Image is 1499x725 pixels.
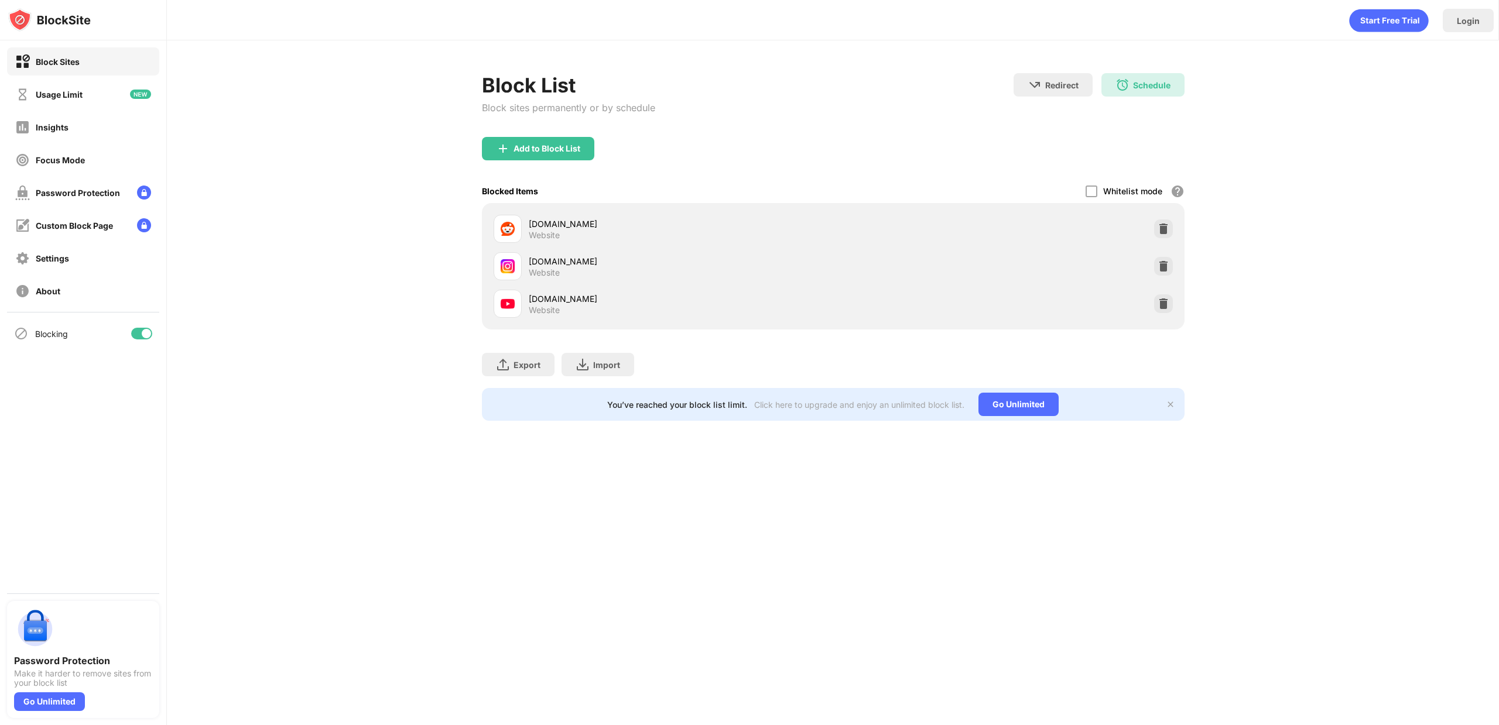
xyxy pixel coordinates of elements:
[36,155,85,165] div: Focus Mode
[15,120,30,135] img: insights-off.svg
[36,286,60,296] div: About
[14,669,152,688] div: Make it harder to remove sites from your block list
[15,185,30,200] img: password-protection-off.svg
[35,329,68,339] div: Blocking
[529,218,833,230] div: [DOMAIN_NAME]
[137,218,151,232] img: lock-menu.svg
[501,222,515,236] img: favicons
[1045,80,1079,90] div: Redirect
[14,692,85,711] div: Go Unlimited
[482,186,538,196] div: Blocked Items
[14,655,152,666] div: Password Protection
[14,608,56,650] img: push-password-protection.svg
[978,393,1059,416] div: Go Unlimited
[482,73,655,97] div: Block List
[14,327,28,341] img: blocking-icon.svg
[593,360,620,370] div: Import
[36,122,69,132] div: Insights
[1166,400,1175,409] img: x-button.svg
[36,221,113,231] div: Custom Block Page
[529,230,560,240] div: Website
[36,57,80,67] div: Block Sites
[15,54,30,69] img: block-on.svg
[501,297,515,311] img: favicons
[137,185,151,200] img: lock-menu.svg
[15,218,30,233] img: customize-block-page-off.svg
[482,102,655,114] div: Block sites permanently or by schedule
[1349,9,1429,32] div: animation
[529,255,833,267] div: [DOMAIN_NAME]
[15,251,30,266] img: settings-off.svg
[1457,16,1480,26] div: Login
[8,8,91,32] img: logo-blocksite.svg
[36,253,69,263] div: Settings
[529,305,560,315] div: Website
[514,360,540,370] div: Export
[1103,186,1162,196] div: Whitelist mode
[15,284,30,298] img: about-off.svg
[754,400,964,410] div: Click here to upgrade and enjoy an unlimited block list.
[1133,80,1171,90] div: Schedule
[15,87,30,102] img: time-usage-off.svg
[529,267,560,278] div: Website
[514,144,580,153] div: Add to Block List
[130,90,151,99] img: new-icon.svg
[529,293,833,305] div: [DOMAIN_NAME]
[36,90,83,99] div: Usage Limit
[607,400,747,410] div: You’ve reached your block list limit.
[15,153,30,167] img: focus-off.svg
[501,259,515,273] img: favicons
[36,188,120,198] div: Password Protection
